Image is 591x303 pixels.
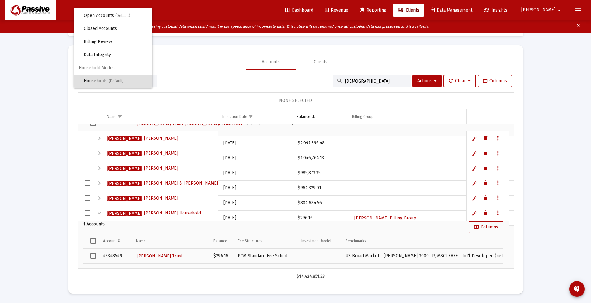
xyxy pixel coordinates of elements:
[84,75,147,88] span: Households
[84,9,147,22] span: Open Accounts
[84,22,147,35] span: Closed Accounts
[84,35,147,48] span: Billing Review
[115,13,130,18] span: (Default)
[74,61,152,75] span: Household Modes
[84,48,147,61] span: Data Integrity
[109,79,124,83] span: (Default)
